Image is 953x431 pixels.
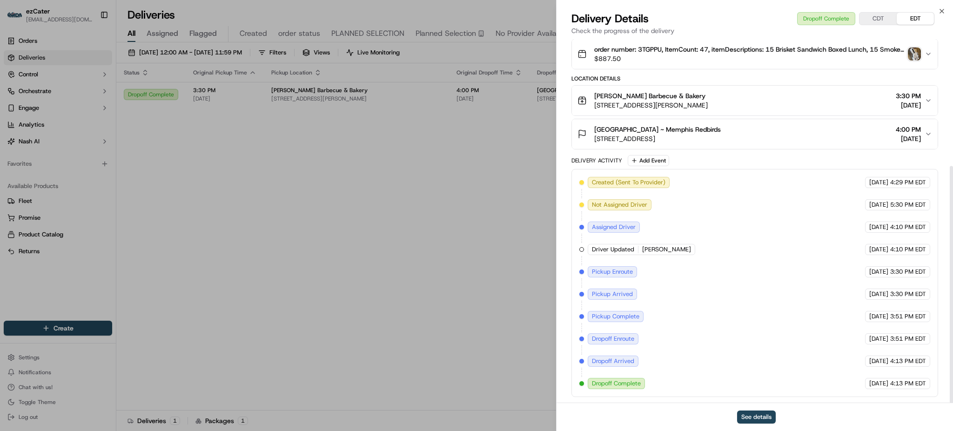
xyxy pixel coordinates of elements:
[24,60,168,70] input: Got a question? Start typing here...
[594,91,705,101] span: [PERSON_NAME] Barbecue & Bakery
[869,379,888,388] span: [DATE]
[592,290,633,298] span: Pickup Arrived
[869,201,888,209] span: [DATE]
[592,268,633,276] span: Pickup Enroute
[628,155,669,166] button: Add Event
[890,201,926,209] span: 5:30 PM EDT
[571,26,938,35] p: Check the progress of the delivery
[572,119,938,149] button: [GEOGRAPHIC_DATA] ~ Memphis Redbirds[STREET_ADDRESS]4:00 PM[DATE]
[869,268,888,276] span: [DATE]
[896,101,921,110] span: [DATE]
[592,357,634,365] span: Dropoff Arrived
[572,39,938,69] button: order number: 3TGPPU, ItemCount: 47, itemDescriptions: 15 Brisket Sandwich Boxed Lunch, 15 Smoked...
[737,411,776,424] button: See details
[890,335,926,343] span: 3:51 PM EDT
[890,223,926,231] span: 4:10 PM EDT
[88,135,149,144] span: API Documentation
[890,312,926,321] span: 3:51 PM EDT
[890,357,926,365] span: 4:13 PM EDT
[890,268,926,276] span: 3:30 PM EDT
[859,13,897,25] button: CDT
[896,125,921,134] span: 4:00 PM
[869,290,888,298] span: [DATE]
[592,178,665,187] span: Created (Sent To Provider)
[642,245,691,254] span: [PERSON_NAME]
[9,136,17,143] div: 📗
[19,135,71,144] span: Knowledge Base
[66,157,113,165] a: Powered byPylon
[594,134,721,143] span: [STREET_ADDRESS]
[9,89,26,106] img: 1736555255976-a54dd68f-1ca7-489b-9aae-adbdc363a1c4
[9,9,28,28] img: Nash
[6,131,75,148] a: 📗Knowledge Base
[890,178,926,187] span: 4:29 PM EDT
[896,134,921,143] span: [DATE]
[79,136,86,143] div: 💻
[592,335,634,343] span: Dropoff Enroute
[592,201,647,209] span: Not Assigned Driver
[890,290,926,298] span: 3:30 PM EDT
[897,13,934,25] button: EDT
[869,245,888,254] span: [DATE]
[571,11,649,26] span: Delivery Details
[594,45,904,54] span: order number: 3TGPPU, ItemCount: 47, itemDescriptions: 15 Brisket Sandwich Boxed Lunch, 15 Smoked...
[908,47,921,61] img: photo_proof_of_delivery image
[869,223,888,231] span: [DATE]
[158,92,169,103] button: Start new chat
[592,312,639,321] span: Pickup Complete
[571,75,938,82] div: Location Details
[890,379,926,388] span: 4:13 PM EDT
[869,312,888,321] span: [DATE]
[592,245,634,254] span: Driver Updated
[592,223,636,231] span: Assigned Driver
[93,158,113,165] span: Pylon
[869,178,888,187] span: [DATE]
[890,245,926,254] span: 4:10 PM EDT
[572,86,938,115] button: [PERSON_NAME] Barbecue & Bakery[STREET_ADDRESS][PERSON_NAME]3:30 PM[DATE]
[896,91,921,101] span: 3:30 PM
[594,125,721,134] span: [GEOGRAPHIC_DATA] ~ Memphis Redbirds
[594,101,708,110] span: [STREET_ADDRESS][PERSON_NAME]
[571,157,622,164] div: Delivery Activity
[869,335,888,343] span: [DATE]
[594,54,904,63] span: $887.50
[32,89,153,98] div: Start new chat
[869,357,888,365] span: [DATE]
[9,37,169,52] p: Welcome 👋
[75,131,153,148] a: 💻API Documentation
[32,98,118,106] div: We're available if you need us!
[592,379,641,388] span: Dropoff Complete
